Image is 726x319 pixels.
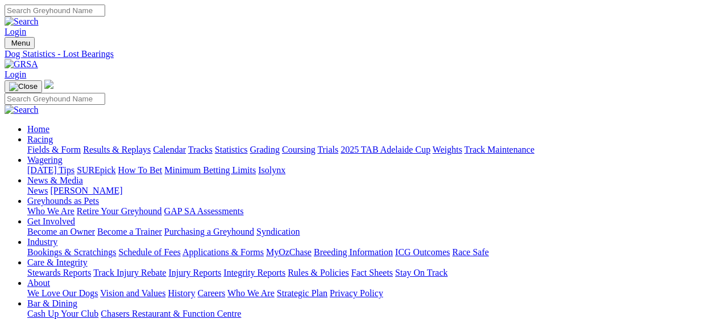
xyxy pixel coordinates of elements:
[27,288,98,298] a: We Love Our Dogs
[164,206,244,216] a: GAP SA Assessments
[27,298,77,308] a: Bar & Dining
[27,145,721,155] div: Racing
[27,257,88,267] a: Care & Integrity
[27,247,721,257] div: Industry
[168,268,221,277] a: Injury Reports
[223,268,285,277] a: Integrity Reports
[314,247,393,257] a: Breeding Information
[27,206,721,216] div: Greyhounds as Pets
[317,145,338,154] a: Trials
[5,69,26,79] a: Login
[100,288,165,298] a: Vision and Values
[27,186,721,196] div: News & Media
[44,80,53,89] img: logo-grsa-white.png
[93,268,166,277] a: Track Injury Rebate
[188,145,213,154] a: Tracks
[5,93,105,105] input: Search
[351,268,393,277] a: Fact Sheets
[27,268,91,277] a: Stewards Reports
[256,227,300,236] a: Syndication
[77,165,115,175] a: SUREpick
[27,278,50,288] a: About
[5,27,26,36] a: Login
[27,124,49,134] a: Home
[153,145,186,154] a: Calendar
[27,309,98,318] a: Cash Up Your Club
[27,155,63,165] a: Wagering
[5,17,39,27] img: Search
[227,288,275,298] a: Who We Are
[5,49,721,59] a: Dog Statistics - Lost Bearings
[395,247,450,257] a: ICG Outcomes
[11,39,30,47] span: Menu
[5,80,42,93] button: Toggle navigation
[27,288,721,298] div: About
[97,227,162,236] a: Become a Trainer
[164,227,254,236] a: Purchasing a Greyhound
[341,145,430,154] a: 2025 TAB Adelaide Cup
[27,206,74,216] a: Who We Are
[215,145,248,154] a: Statistics
[168,288,195,298] a: History
[288,268,349,277] a: Rules & Policies
[9,82,38,91] img: Close
[5,105,39,115] img: Search
[27,247,116,257] a: Bookings & Scratchings
[83,145,151,154] a: Results & Replays
[258,165,285,175] a: Isolynx
[27,227,721,237] div: Get Involved
[464,145,534,154] a: Track Maintenance
[182,247,264,257] a: Applications & Forms
[5,59,38,69] img: GRSA
[5,5,105,17] input: Search
[27,227,95,236] a: Become an Owner
[266,247,312,257] a: MyOzChase
[197,288,225,298] a: Careers
[27,268,721,278] div: Care & Integrity
[282,145,316,154] a: Coursing
[27,134,53,144] a: Racing
[27,309,721,319] div: Bar & Dining
[118,247,180,257] a: Schedule of Fees
[277,288,327,298] a: Strategic Plan
[330,288,383,298] a: Privacy Policy
[433,145,462,154] a: Weights
[164,165,256,175] a: Minimum Betting Limits
[27,165,721,175] div: Wagering
[27,196,99,206] a: Greyhounds as Pets
[250,145,280,154] a: Grading
[77,206,162,216] a: Retire Your Greyhound
[27,165,74,175] a: [DATE] Tips
[395,268,447,277] a: Stay On Track
[27,216,75,226] a: Get Involved
[27,237,57,247] a: Industry
[27,175,83,185] a: News & Media
[5,37,35,49] button: Toggle navigation
[452,247,488,257] a: Race Safe
[118,165,163,175] a: How To Bet
[27,145,81,154] a: Fields & Form
[50,186,122,195] a: [PERSON_NAME]
[27,186,48,195] a: News
[101,309,241,318] a: Chasers Restaurant & Function Centre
